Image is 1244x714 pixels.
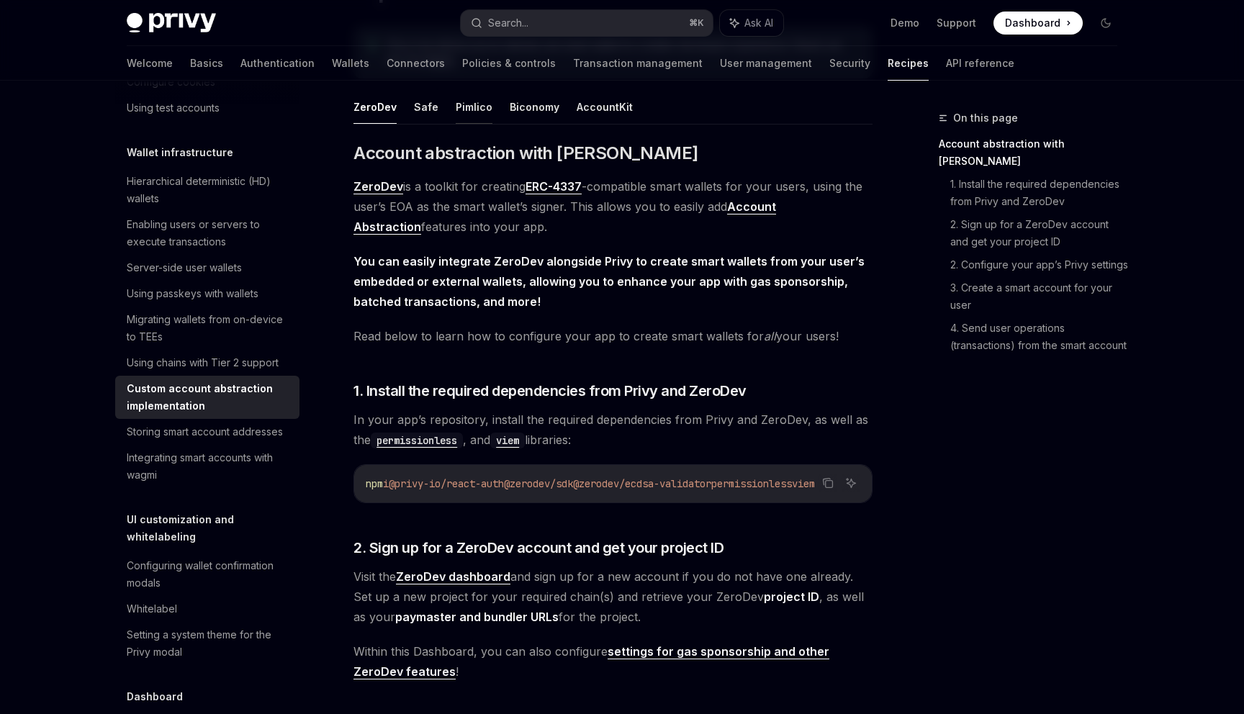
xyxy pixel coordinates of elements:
a: Server-side user wallets [115,255,299,281]
span: viem [792,477,815,490]
button: Ask AI [720,10,783,36]
a: 2. Sign up for a ZeroDev account and get your project ID [950,213,1129,253]
h5: Wallet infrastructure [127,144,233,161]
span: 1. Install the required dependencies from Privy and ZeroDev [353,381,747,401]
a: Transaction management [573,46,703,81]
button: Copy the contents from the code block [819,474,837,492]
button: Safe [414,90,438,124]
div: Whitelabel [127,600,177,618]
strong: paymaster and bundler URLs [395,610,559,624]
span: Ask AI [744,16,773,30]
a: 3. Create a smart account for your user [950,276,1129,317]
a: ZeroDev dashboard [396,569,510,584]
a: ERC-4337 [526,179,582,194]
span: Account abstraction with [PERSON_NAME] [353,142,698,165]
span: @zerodev/sdk [504,477,573,490]
button: Toggle dark mode [1094,12,1117,35]
div: Using passkeys with wallets [127,285,258,302]
a: Storing smart account addresses [115,419,299,445]
a: 1. Install the required dependencies from Privy and ZeroDev [950,173,1129,213]
div: Configuring wallet confirmation modals [127,557,291,592]
span: Within this Dashboard, you can also configure ! [353,641,873,682]
button: Biconomy [510,90,559,124]
span: Visit the and sign up for a new account if you do not have one already. Set up a new project for ... [353,566,873,627]
span: In your app’s repository, install the required dependencies from Privy and ZeroDev, as well as th... [353,410,873,450]
button: Search...⌘K [461,10,713,36]
h5: Dashboard [127,688,183,705]
a: Connectors [387,46,445,81]
a: Authentication [240,46,315,81]
a: Setting a system theme for the Privy modal [115,622,299,665]
em: all [764,329,776,343]
a: Configuring wallet confirmation modals [115,553,299,596]
button: AccountKit [577,90,633,124]
span: 2. Sign up for a ZeroDev account and get your project ID [353,538,724,558]
strong: You can easily integrate ZeroDev alongside Privy to create smart wallets from your user’s embedde... [353,254,865,309]
button: Ask AI [842,474,860,492]
h5: UI customization and whitelabeling [127,511,299,546]
a: viem [490,433,525,447]
strong: ZeroDev dashboard [396,569,510,584]
span: Dashboard [1005,16,1060,30]
code: viem [490,433,525,448]
span: On this page [953,109,1018,127]
div: Custom account abstraction implementation [127,380,291,415]
a: Custom account abstraction implementation [115,376,299,419]
div: Search... [488,14,528,32]
a: Support [937,16,976,30]
a: Hierarchical deterministic (HD) wallets [115,168,299,212]
a: Welcome [127,46,173,81]
a: ZeroDev [353,179,403,194]
div: Using test accounts [127,99,220,117]
a: 2. Configure your app’s Privy settings [950,253,1129,276]
a: User management [720,46,812,81]
a: Whitelabel [115,596,299,622]
span: @zerodev/ecdsa-validator [573,477,711,490]
a: Using test accounts [115,95,299,121]
div: Migrating wallets from on-device to TEEs [127,311,291,345]
a: Basics [190,46,223,81]
span: Read below to learn how to configure your app to create smart wallets for your users! [353,326,873,346]
div: Integrating smart accounts with wagmi [127,449,291,484]
a: permissionless [371,433,463,447]
button: Pimlico [456,90,492,124]
span: is a toolkit for creating -compatible smart wallets for your users, using the user’s EOA as the s... [353,176,873,237]
div: Setting a system theme for the Privy modal [127,626,291,661]
a: Using passkeys with wallets [115,281,299,307]
div: Server-side user wallets [127,259,242,276]
a: Enabling users or servers to execute transactions [115,212,299,255]
a: Policies & controls [462,46,556,81]
strong: project ID [764,589,819,604]
a: Using chains with Tier 2 support [115,350,299,376]
div: Enabling users or servers to execute transactions [127,216,291,250]
span: @privy-io/react-auth [389,477,504,490]
span: npm [366,477,383,490]
a: Dashboard [993,12,1083,35]
a: Wallets [332,46,369,81]
span: ⌘ K [689,17,704,29]
a: Demo [891,16,919,30]
div: Using chains with Tier 2 support [127,354,279,371]
div: Storing smart account addresses [127,423,283,440]
span: i [383,477,389,490]
a: 4. Send user operations (transactions) from the smart account [950,317,1129,357]
a: Integrating smart accounts with wagmi [115,445,299,488]
a: Migrating wallets from on-device to TEEs [115,307,299,350]
img: dark logo [127,13,216,33]
span: permissionless [711,477,792,490]
button: ZeroDev [353,90,397,124]
a: API reference [946,46,1014,81]
a: Security [829,46,870,81]
a: Recipes [888,46,929,81]
code: permissionless [371,433,463,448]
a: Account abstraction with [PERSON_NAME] [939,132,1129,173]
div: Hierarchical deterministic (HD) wallets [127,173,291,207]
